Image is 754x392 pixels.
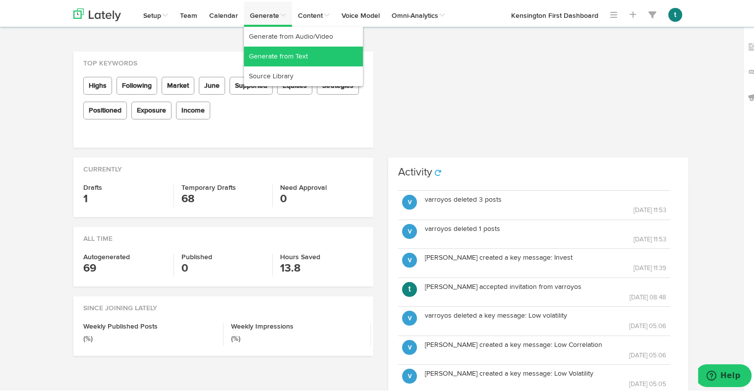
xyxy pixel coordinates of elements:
p: varroyos deleted 3 posts [425,193,666,203]
div: All Time [73,225,373,242]
h3: 0 [181,259,264,275]
a: Generate from Audio/Video [244,25,363,45]
a: Generate from Text [244,45,363,64]
h3: 13.8 [280,259,363,275]
a: Source Library [244,64,363,84]
h3: 1 [83,189,166,205]
button: v [402,222,417,237]
small: (%) [83,334,93,340]
h3: 68 [181,189,264,205]
p: [DATE] 05:06 [425,348,666,359]
h4: Hours Saved [280,252,363,259]
span: June [199,75,225,93]
p: varroyos deleted a key message: Low volatility [425,309,666,319]
p: [DATE] 11:53 [425,232,666,243]
h3: Activity [398,165,432,176]
p: [DATE] 05:06 [425,319,666,330]
h3: 69 [83,259,166,275]
p: [DATE] 08:48 [425,290,666,301]
div: Since Joining Lately [73,294,373,311]
p: [DATE] 11:39 [425,261,666,272]
span: Following [116,75,157,93]
h4: Weekly Published Posts [83,321,216,328]
button: v [402,367,417,382]
button: v [402,193,417,208]
h4: Drafts [83,182,166,189]
p: [PERSON_NAME] created a key message: Invest [425,251,666,261]
p: [PERSON_NAME] created a key message: Low Volatility [425,367,666,377]
p: [PERSON_NAME] created a key message: Low Correlation [425,338,666,348]
p: [PERSON_NAME] accepted invitation from varroyos [425,280,666,290]
h4: Autogenerated [83,252,166,259]
p: varroyos deleted 1 posts [425,222,666,232]
h3: 0 [280,189,363,205]
span: Positioned [83,100,127,117]
h4: Published [181,252,264,259]
h4: Need Approval [280,182,363,189]
iframe: Opens a widget where you can find more information [698,362,752,387]
button: t [668,6,682,20]
span: Highs [83,75,112,93]
h4: Temporary Drafts [181,182,264,189]
img: logo_lately_bg_light.svg [73,6,121,19]
small: (%) [231,334,240,340]
button: v [402,251,417,266]
span: Supported [230,75,273,93]
span: Market [162,75,194,93]
button: v [402,309,417,324]
h4: Weekly Impressions [231,321,363,328]
span: Income [176,100,210,117]
div: Top Keywords [73,50,373,66]
button: v [402,338,417,353]
p: [DATE] 05:05 [425,377,666,388]
div: Currently [73,156,373,172]
p: [DATE] 11:53 [425,203,666,214]
span: Exposure [131,100,172,117]
button: t [402,280,417,295]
